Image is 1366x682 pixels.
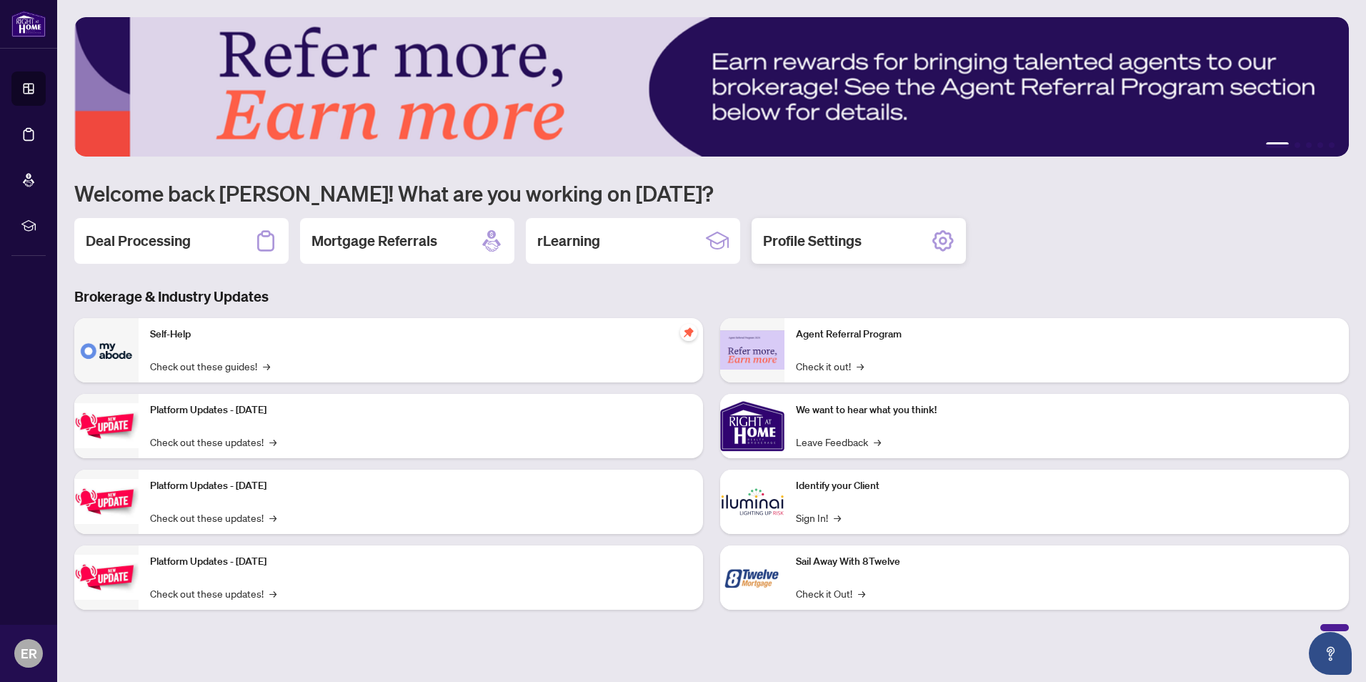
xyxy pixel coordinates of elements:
p: We want to hear what you think! [796,402,1337,418]
img: Self-Help [74,318,139,382]
span: → [834,510,841,525]
p: Platform Updates - [DATE] [150,402,692,418]
span: pushpin [680,324,697,341]
span: → [269,510,276,525]
button: 2 [1295,142,1300,148]
button: 1 [1266,142,1289,148]
p: Sail Away With 8Twelve [796,554,1337,570]
h1: Welcome back [PERSON_NAME]! What are you working on [DATE]? [74,179,1349,207]
a: Check out these guides!→ [150,358,270,374]
img: logo [11,11,46,37]
p: Agent Referral Program [796,327,1337,342]
img: Platform Updates - July 8, 2025 [74,479,139,524]
img: Platform Updates - July 21, 2025 [74,403,139,448]
a: Check out these updates!→ [150,585,276,601]
h2: Profile Settings [763,231,862,251]
button: Open asap [1309,632,1352,675]
h2: Deal Processing [86,231,191,251]
img: Agent Referral Program [720,330,784,370]
img: Sail Away With 8Twelve [720,545,784,610]
span: → [858,585,865,601]
p: Platform Updates - [DATE] [150,478,692,494]
p: Identify your Client [796,478,1337,494]
a: Check it out!→ [796,358,864,374]
button: 4 [1317,142,1323,148]
p: Self-Help [150,327,692,342]
img: Identify your Client [720,470,784,534]
img: We want to hear what you think! [720,394,784,458]
span: ER [21,643,37,663]
h2: rLearning [537,231,600,251]
h3: Brokerage & Industry Updates [74,287,1349,307]
a: Check it Out!→ [796,585,865,601]
span: → [857,358,864,374]
img: Slide 0 [74,17,1349,157]
span: → [263,358,270,374]
h2: Mortgage Referrals [311,231,437,251]
a: Leave Feedback→ [796,434,881,450]
span: → [269,585,276,601]
span: → [269,434,276,450]
a: Check out these updates!→ [150,510,276,525]
a: Check out these updates!→ [150,434,276,450]
p: Platform Updates - [DATE] [150,554,692,570]
a: Sign In!→ [796,510,841,525]
button: 3 [1306,142,1312,148]
span: → [874,434,881,450]
img: Platform Updates - June 23, 2025 [74,555,139,600]
button: 5 [1329,142,1335,148]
